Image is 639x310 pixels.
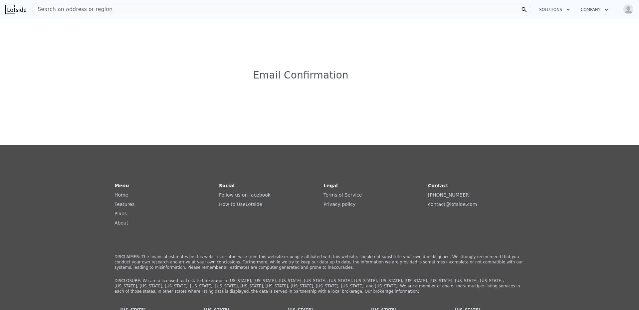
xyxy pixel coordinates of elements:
a: About [114,220,128,226]
a: [PHONE_NUMBER] [428,192,471,198]
button: Company [575,4,614,16]
a: Plans [114,211,127,216]
a: How to UseLotside [219,202,262,207]
span: Search an address or region [32,5,112,13]
p: DISCLAIMER: The financial estimates on this website, or otherwise from this website or people aff... [114,254,525,270]
p: DISCLOSURE: We are a licensed real estate brokerage in [US_STATE], [US_STATE], [US_STATE], [US_ST... [114,278,525,294]
a: contact@lotside.com [428,202,477,207]
strong: Menu [114,183,129,188]
img: avatar [623,4,634,15]
a: Follow us on facebook [219,192,271,198]
a: Privacy policy [323,202,355,207]
strong: Legal [323,183,338,188]
h3: Email Confirmation [253,69,386,81]
img: Lotside [5,5,26,14]
a: Terms of Service [323,192,362,198]
strong: Social [219,183,235,188]
button: Solutions [534,4,575,16]
strong: Contact [428,183,448,188]
a: Home [114,192,128,198]
a: Features [114,202,134,207]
